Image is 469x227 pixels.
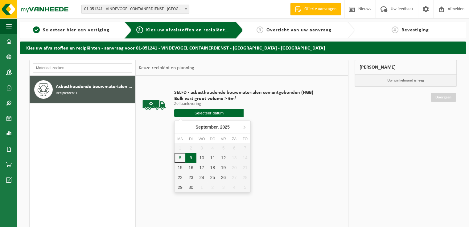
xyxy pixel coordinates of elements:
span: Offerte aanvragen [303,6,338,12]
div: 8 [175,153,185,163]
input: Materiaal zoeken [33,63,132,73]
button: Asbesthoudende bouwmaterialen cementgebonden (hechtgebonden) Recipiënten: 1 [30,76,135,103]
div: 23 [185,173,196,182]
input: Selecteer datum [174,109,244,117]
div: 11 [207,153,218,163]
div: 3 [218,182,229,192]
p: Zelfaanlevering [174,102,313,106]
div: September, [193,122,232,132]
div: 10 [196,153,207,163]
span: Bulk vast groot volume > 6m³ [174,96,313,102]
div: 19 [218,163,229,173]
div: 12 [218,153,229,163]
h2: Kies uw afvalstoffen en recipiënten - aanvraag voor 01-051241 - VINDEVOGEL CONTAINERDIENST - [GEO... [20,42,466,54]
a: Offerte aanvragen [290,3,341,15]
div: 30 [185,182,196,192]
div: Keuze recipiënt en planning [136,60,197,76]
span: 2 [136,26,143,33]
div: 15 [175,163,185,173]
div: 17 [196,163,207,173]
span: Kies uw afvalstoffen en recipiënten [146,28,231,33]
div: [PERSON_NAME] [355,60,457,75]
div: vr [218,136,229,142]
i: 2025 [220,125,230,129]
div: 9 [185,153,196,163]
div: di [185,136,196,142]
div: za [229,136,240,142]
div: zo [240,136,250,142]
a: 1Selecteer hier een vestiging [23,26,119,34]
span: Selecteer hier een vestiging [43,28,109,33]
div: 2 [207,182,218,192]
span: Recipiënten: 1 [56,90,77,96]
div: 24 [196,173,207,182]
span: Asbesthoudende bouwmaterialen cementgebonden (hechtgebonden) [56,83,134,90]
div: wo [196,136,207,142]
a: Doorgaan [431,93,456,102]
span: 01-051241 - VINDEVOGEL CONTAINERDIENST - OUDENAARDE - OUDENAARDE [82,5,189,14]
div: 29 [175,182,185,192]
span: Bevestiging [401,28,429,33]
span: Overzicht van uw aanvraag [266,28,331,33]
span: SELFD - asbesthoudende bouwmaterialen cementgebonden (HGB) [174,90,313,96]
div: ma [175,136,185,142]
div: 18 [207,163,218,173]
div: 25 [207,173,218,182]
div: do [207,136,218,142]
div: 26 [218,173,229,182]
span: 4 [392,26,398,33]
span: 1 [33,26,40,33]
p: Uw winkelmand is leeg [355,75,457,86]
div: 22 [175,173,185,182]
div: 1 [196,182,207,192]
span: 3 [257,26,263,33]
span: 01-051241 - VINDEVOGEL CONTAINERDIENST - OUDENAARDE - OUDENAARDE [81,5,189,14]
div: 16 [185,163,196,173]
